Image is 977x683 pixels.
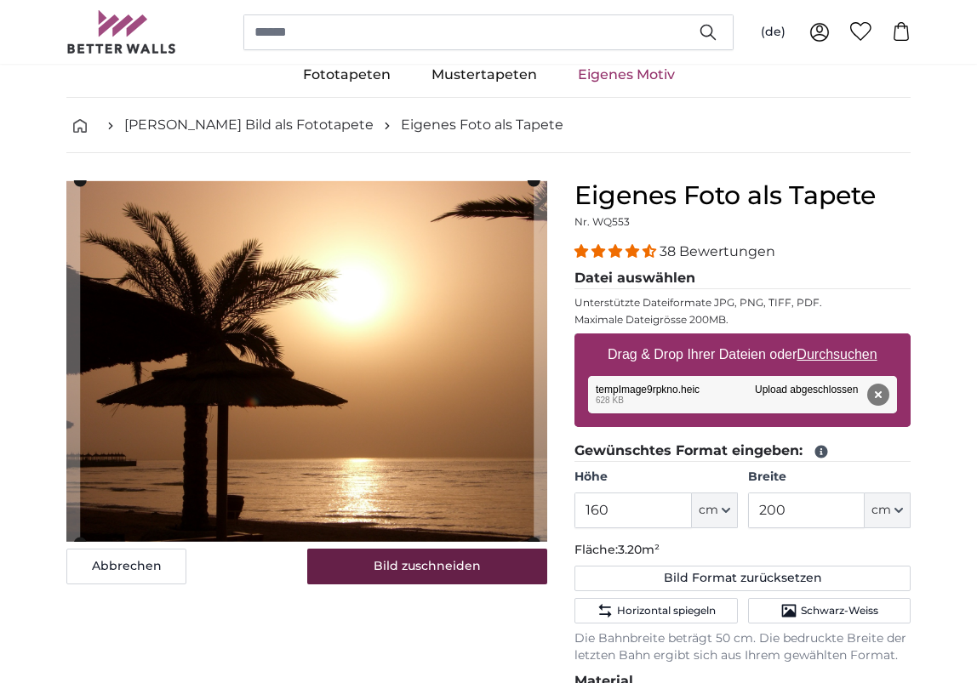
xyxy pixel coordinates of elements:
u: Durchsuchen [797,347,877,361]
a: Mustertapeten [411,53,557,97]
span: Schwarz-Weiss [801,604,878,618]
button: Bild Format zurücksetzen [574,566,911,591]
p: Maximale Dateigrösse 200MB. [574,313,911,327]
label: Höhe [574,469,737,486]
a: [PERSON_NAME] Bild als Fototapete [124,115,374,135]
label: Drag & Drop Ihrer Dateien oder [601,338,884,372]
button: Schwarz-Weiss [748,598,911,623]
span: Nr. WQ553 [574,215,630,228]
span: 4.34 stars [574,243,660,259]
button: Horizontal spiegeln [574,598,737,623]
span: cm [699,502,718,519]
legend: Datei auswählen [574,268,911,289]
button: cm [692,492,738,528]
button: cm [865,492,911,528]
span: 3.20m² [618,542,660,557]
nav: breadcrumbs [66,98,911,153]
a: Fototapeten [283,53,411,97]
span: Horizontal spiegeln [617,604,716,618]
img: Betterwalls [66,10,177,54]
a: Eigenes Foto als Tapete [401,115,563,135]
p: Die Bahnbreite beträgt 50 cm. Die bedruckte Breite der letzten Bahn ergibt sich aus Ihrem gewählt... [574,630,911,664]
p: Fläche: [574,542,911,559]
span: 38 Bewertungen [660,243,775,259]
a: Eigenes Motiv [557,53,695,97]
legend: Gewünschtes Format eingeben: [574,441,911,462]
button: Bild zuschneiden [307,549,548,584]
h1: Eigenes Foto als Tapete [574,180,911,211]
span: cm [871,502,891,519]
button: (de) [747,17,799,48]
button: Abbrechen [66,549,186,584]
p: Unterstützte Dateiformate JPG, PNG, TIFF, PDF. [574,296,911,310]
label: Breite [748,469,911,486]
